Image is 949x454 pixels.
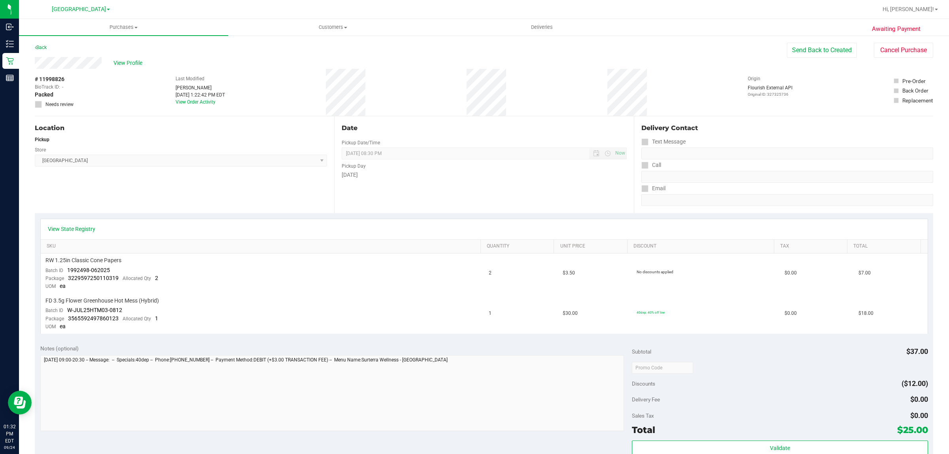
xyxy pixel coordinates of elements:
[637,310,665,314] span: 40dep: 40% off line
[897,424,928,435] span: $25.00
[47,243,478,250] a: SKU
[632,396,660,403] span: Delivery Fee
[780,243,844,250] a: Tax
[35,83,60,91] span: BioTrack ID:
[641,159,661,171] label: Call
[641,136,686,148] label: Text Message
[560,243,624,250] a: Unit Price
[45,101,74,108] span: Needs review
[52,6,106,13] span: [GEOGRAPHIC_DATA]
[910,411,928,420] span: $0.00
[48,225,95,233] a: View State Registry
[45,308,63,313] span: Batch ID
[489,310,492,317] span: 1
[906,347,928,356] span: $37.00
[748,75,760,82] label: Origin
[902,379,928,388] span: ($12.00)
[45,284,56,289] span: UOM
[45,324,56,329] span: UOM
[40,345,79,352] span: Notes (optional)
[155,315,158,322] span: 1
[62,83,63,91] span: -
[123,316,151,322] span: Allocated Qty
[228,19,437,36] a: Customers
[902,87,928,95] div: Back Order
[748,84,792,97] div: Flourish External API
[45,257,121,264] span: RW 1.25in Classic Cone Papers
[6,23,14,31] inline-svg: Inbound
[872,25,921,34] span: Awaiting Payment
[853,243,917,250] a: Total
[45,316,64,322] span: Package
[563,269,575,277] span: $3.50
[68,275,119,281] span: 3229597250110319
[748,91,792,97] p: Original ID: 327325736
[632,412,654,419] span: Sales Tax
[176,99,216,105] a: View Order Activity
[35,137,49,142] strong: Pickup
[632,376,655,391] span: Discounts
[35,75,64,83] span: # 11998826
[45,276,64,281] span: Package
[4,423,15,445] p: 01:32 PM EDT
[489,269,492,277] span: 2
[60,323,66,329] span: ea
[902,77,926,85] div: Pre-Order
[60,283,66,289] span: ea
[785,269,797,277] span: $0.00
[641,171,933,183] input: Format: (999) 999-9999
[437,19,647,36] a: Deliveries
[35,45,47,50] a: Back
[641,123,933,133] div: Delivery Contact
[113,59,145,67] span: View Profile
[6,57,14,65] inline-svg: Retail
[4,445,15,450] p: 09/24
[342,123,626,133] div: Date
[229,24,437,31] span: Customers
[35,123,327,133] div: Location
[67,267,110,273] span: 1992498-062025
[123,276,151,281] span: Allocated Qty
[520,24,563,31] span: Deliveries
[45,297,159,305] span: FD 3.5g Flower Greenhouse Hot Mess (Hybrid)
[902,96,933,104] div: Replacement
[68,315,119,322] span: 3565592497860123
[632,424,655,435] span: Total
[910,395,928,403] span: $0.00
[858,269,871,277] span: $7.00
[641,183,665,194] label: Email
[874,43,933,58] button: Cancel Purchase
[35,91,53,99] span: Packed
[637,270,673,274] span: No discounts applied
[67,307,122,313] span: W-JUL25HTM03-0812
[35,146,46,153] label: Store
[155,275,158,281] span: 2
[487,243,551,250] a: Quantity
[176,91,225,98] div: [DATE] 1:22:42 PM EDT
[858,310,873,317] span: $18.00
[633,243,771,250] a: Discount
[176,75,204,82] label: Last Modified
[342,163,366,170] label: Pickup Day
[883,6,934,12] span: Hi, [PERSON_NAME]!
[632,348,651,355] span: Subtotal
[342,171,626,179] div: [DATE]
[785,310,797,317] span: $0.00
[8,391,32,414] iframe: Resource center
[19,19,228,36] a: Purchases
[176,84,225,91] div: [PERSON_NAME]
[787,43,857,58] button: Send Back to Created
[342,139,380,146] label: Pickup Date/Time
[19,24,228,31] span: Purchases
[563,310,578,317] span: $30.00
[45,268,63,273] span: Batch ID
[632,362,693,374] input: Promo Code
[6,74,14,82] inline-svg: Reports
[641,148,933,159] input: Format: (999) 999-9999
[6,40,14,48] inline-svg: Inventory
[770,445,790,451] span: Validate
